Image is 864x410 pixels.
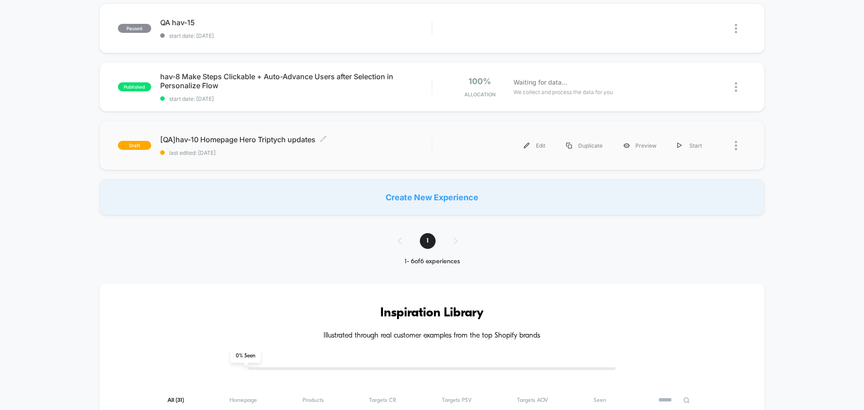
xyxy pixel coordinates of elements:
span: Targets CR [369,397,396,404]
img: menu [677,143,682,149]
span: All [167,397,184,404]
span: start date: [DATE] [160,95,432,102]
span: published [118,82,151,91]
div: Preview [613,135,667,156]
h4: Illustrated through real customer examples from the top Shopify brands [126,332,738,340]
span: 1 [420,233,436,249]
span: We collect and process the data for you [513,88,613,96]
span: draft [118,141,151,150]
div: Edit [513,135,556,156]
img: close [735,24,737,33]
div: Duplicate [556,135,613,156]
h3: Inspiration Library [126,306,738,320]
span: Products [302,397,324,404]
span: Targets AOV [517,397,548,404]
span: 0 % Seen [230,349,261,363]
span: QA hav-15 [160,18,432,27]
span: paused [118,24,151,33]
span: [QA]hav-10 Homepage Hero Triptych updates [160,135,432,144]
span: Waiting for data... [513,77,567,87]
span: Allocation [464,91,495,98]
span: Targets PSV [442,397,472,404]
img: close [735,82,737,92]
span: last edited: [DATE] [160,149,432,156]
span: 100% [468,77,491,86]
img: close [735,141,737,150]
img: menu [524,143,530,149]
span: Homepage [229,397,257,404]
span: Seen [594,397,606,404]
img: menu [566,143,572,149]
span: start date: [DATE] [160,32,432,39]
div: Create New Experience [99,179,765,215]
div: 1 - 6 of 6 experiences [389,258,476,266]
div: Start [667,135,712,156]
span: hav-8 Make Steps Clickable + Auto-Advance Users after Selection in Personalize Flow [160,72,432,90]
span: ( 31 ) [175,397,184,403]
